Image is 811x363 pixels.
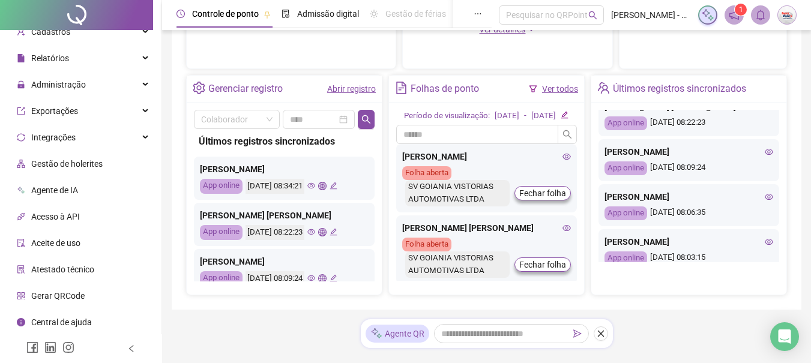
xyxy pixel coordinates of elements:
span: search [588,11,597,20]
div: Agente QR [366,325,429,343]
span: facebook [26,341,38,353]
span: send [573,329,582,338]
span: filter [529,85,537,93]
div: App online [200,179,243,194]
span: search [361,115,371,124]
a: Ver todos [542,84,578,94]
div: [PERSON_NAME] [200,255,369,268]
div: - [524,110,526,122]
span: linkedin [44,341,56,353]
span: file-text [395,82,408,94]
div: [DATE] [531,110,556,122]
span: edit [330,182,337,190]
span: pushpin [264,11,271,18]
span: 1 [739,5,743,14]
div: Gerenciar registro [208,79,283,99]
div: Período de visualização: [404,110,490,122]
div: [PERSON_NAME] [604,145,773,158]
span: Agente de IA [31,185,78,195]
span: ellipsis [474,10,482,18]
div: [DATE] 08:34:21 [246,179,304,194]
span: search [562,130,572,139]
span: eye [562,224,571,232]
div: [DATE] 08:09:24 [604,161,773,175]
div: App online [200,271,243,286]
span: Exportações [31,106,78,116]
div: App online [604,161,647,175]
span: Gerar QRCode [31,291,85,301]
span: eye [765,193,773,201]
div: [DATE] 08:03:15 [604,251,773,265]
span: Central de ajuda [31,317,92,327]
div: SV GOIANIA VISTORIAS AUTOMOTIVAS LTDA [405,251,510,278]
span: Aceite de uso [31,238,80,248]
div: Últimos registros sincronizados [199,134,370,149]
div: Folha aberta [402,238,451,251]
span: setting [193,82,205,94]
div: [DATE] 08:22:23 [246,225,304,240]
span: info-circle [17,318,25,326]
span: Gestão de holerites [31,159,103,169]
div: App online [604,251,647,265]
span: Administração [31,80,86,89]
span: Gestão de férias [385,9,446,19]
span: eye [307,182,315,190]
span: eye [562,152,571,161]
div: [DATE] 08:06:35 [604,206,773,220]
a: Ver detalhes down [479,25,535,34]
div: Últimos registros sincronizados [613,79,746,99]
a: Abrir registro [327,84,376,94]
span: eye [765,148,773,156]
span: export [17,107,25,115]
span: Controle de ponto [192,9,259,19]
span: close [597,329,605,338]
div: Folhas de ponto [411,79,479,99]
span: file-done [282,10,290,18]
span: file [17,54,25,62]
span: edit [330,274,337,282]
div: [PERSON_NAME] [604,190,773,203]
div: SV GOIANIA VISTORIAS AUTOMOTIVAS LTDA [405,180,510,206]
div: App online [200,225,243,240]
div: [DATE] 08:09:24 [246,271,304,286]
span: Admissão digital [297,9,359,19]
div: [PERSON_NAME] [PERSON_NAME] [200,209,369,222]
span: global [318,182,326,190]
sup: 1 [735,4,747,16]
div: [DATE] [495,110,519,122]
span: left [127,344,136,353]
div: [PERSON_NAME] [402,150,571,163]
img: sparkle-icon.fc2bf0ac1784a2077858766a79e2daf3.svg [370,327,382,340]
img: 94599 [778,6,796,24]
span: solution [17,265,25,274]
span: audit [17,239,25,247]
span: user-add [17,28,25,36]
span: edit [561,111,568,119]
span: api [17,212,25,221]
img: sparkle-icon.fc2bf0ac1784a2077858766a79e2daf3.svg [701,8,714,22]
span: Acesso à API [31,212,80,221]
span: global [318,228,326,236]
span: Fechar folha [519,258,566,271]
span: sync [17,133,25,142]
div: [DATE] 08:22:23 [604,116,773,130]
span: apartment [17,160,25,168]
span: eye [307,228,315,236]
button: Fechar folha [514,186,571,200]
span: [PERSON_NAME] - SUPER VISAO GOIANIA [611,8,691,22]
span: Cadastros [31,27,70,37]
button: Fechar folha [514,257,571,272]
div: App online [604,116,647,130]
span: Atestado técnico [31,265,94,274]
div: Open Intercom Messenger [770,322,799,351]
span: eye [765,238,773,246]
div: App online [604,206,647,220]
span: clock-circle [176,10,185,18]
span: global [318,274,326,282]
span: edit [330,228,337,236]
div: [PERSON_NAME] [604,235,773,248]
span: Fechar folha [519,187,566,200]
span: Ver detalhes [479,25,525,34]
span: instagram [62,341,74,353]
span: notification [729,10,740,20]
